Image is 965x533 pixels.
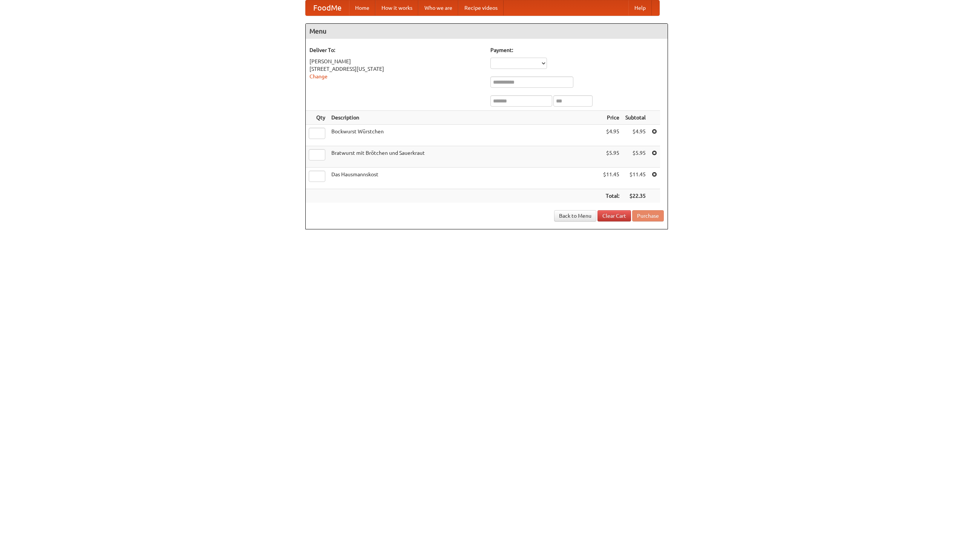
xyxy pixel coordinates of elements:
[600,125,622,146] td: $4.95
[309,73,328,79] a: Change
[597,210,631,221] a: Clear Cart
[309,46,483,54] h5: Deliver To:
[628,0,652,15] a: Help
[309,58,483,65] div: [PERSON_NAME]
[418,0,458,15] a: Who we are
[622,125,649,146] td: $4.95
[309,65,483,73] div: [STREET_ADDRESS][US_STATE]
[600,189,622,203] th: Total:
[622,189,649,203] th: $22.35
[306,24,668,39] h4: Menu
[458,0,504,15] a: Recipe videos
[328,146,600,168] td: Bratwurst mit Brötchen und Sauerkraut
[328,111,600,125] th: Description
[632,210,664,221] button: Purchase
[328,168,600,189] td: Das Hausmannskost
[600,146,622,168] td: $5.95
[306,111,328,125] th: Qty
[622,168,649,189] td: $11.45
[375,0,418,15] a: How it works
[622,111,649,125] th: Subtotal
[306,0,349,15] a: FoodMe
[349,0,375,15] a: Home
[554,210,596,221] a: Back to Menu
[600,168,622,189] td: $11.45
[622,146,649,168] td: $5.95
[600,111,622,125] th: Price
[490,46,664,54] h5: Payment:
[328,125,600,146] td: Bockwurst Würstchen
